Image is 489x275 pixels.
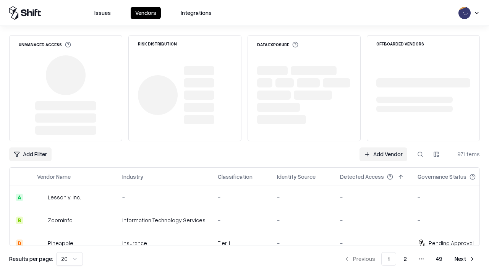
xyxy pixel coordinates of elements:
div: - [277,239,328,247]
div: - [418,193,488,201]
div: 971 items [449,150,480,158]
div: Identity Source [277,173,316,181]
div: Insurance [122,239,206,247]
div: Data Exposure [257,42,298,48]
img: Lessonly, Inc. [37,194,45,201]
div: - [340,216,405,224]
div: Information Technology Services [122,216,206,224]
button: Vendors [131,7,161,19]
div: Classification [218,173,253,181]
div: Governance Status [418,173,466,181]
div: - [418,216,488,224]
button: Issues [90,7,115,19]
img: Pineapple [37,239,45,247]
div: Offboarded Vendors [376,42,424,46]
div: - [340,193,405,201]
div: Risk Distribution [138,42,177,46]
div: - [122,193,206,201]
button: Add Filter [9,147,52,161]
div: ZoomInfo [48,216,73,224]
div: A [16,194,23,201]
div: Detected Access [340,173,384,181]
div: Tier 1 [218,239,265,247]
div: Industry [122,173,143,181]
div: Pending Approval [429,239,474,247]
div: Unmanaged Access [19,42,71,48]
div: - [340,239,405,247]
div: - [218,193,265,201]
button: Integrations [176,7,216,19]
a: Add Vendor [359,147,407,161]
div: - [218,216,265,224]
p: Results per page: [9,255,53,263]
div: - [277,216,328,224]
div: Vendor Name [37,173,71,181]
img: ZoomInfo [37,217,45,224]
button: 49 [430,252,449,266]
button: Next [450,252,480,266]
div: Pineapple [48,239,73,247]
div: D [16,239,23,247]
nav: pagination [339,252,480,266]
div: - [277,193,328,201]
button: 2 [398,252,413,266]
div: B [16,217,23,224]
div: Lessonly, Inc. [48,193,81,201]
button: 1 [381,252,396,266]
